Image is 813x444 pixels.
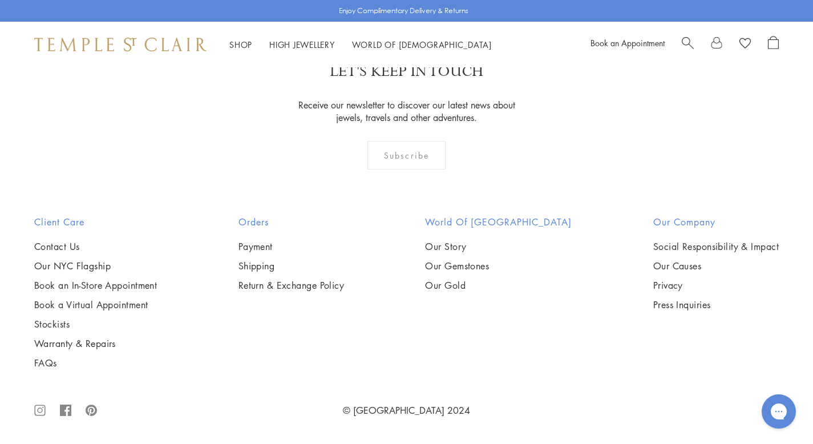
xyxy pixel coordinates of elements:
a: High JewelleryHigh Jewellery [269,39,335,50]
a: Contact Us [34,240,157,253]
a: Stockists [34,318,157,330]
a: Open Shopping Bag [768,36,779,53]
a: Search [682,36,694,53]
p: LET'S KEEP IN TOUCH [330,62,483,82]
a: Warranty & Repairs [34,337,157,350]
a: FAQs [34,357,157,369]
a: Book a Virtual Appointment [34,298,157,311]
a: Return & Exchange Policy [238,279,345,292]
h2: Our Company [653,215,779,229]
h2: Orders [238,215,345,229]
a: ShopShop [229,39,252,50]
a: Press Inquiries [653,298,779,311]
a: Shipping [238,260,345,272]
a: Social Responsibility & Impact [653,240,779,253]
a: World of [DEMOGRAPHIC_DATA]World of [DEMOGRAPHIC_DATA] [352,39,492,50]
a: Payment [238,240,345,253]
a: © [GEOGRAPHIC_DATA] 2024 [343,404,470,417]
a: View Wishlist [739,36,751,53]
p: Receive our newsletter to discover our latest news about jewels, travels and other adventures. [291,99,522,124]
p: Enjoy Complimentary Delivery & Returns [339,5,468,17]
a: Our Story [425,240,572,253]
a: Book an In-Store Appointment [34,279,157,292]
a: Our NYC Flagship [34,260,157,272]
iframe: Gorgias live chat messenger [756,390,802,433]
a: Our Gold [425,279,572,292]
a: Book an Appointment [590,37,665,49]
nav: Main navigation [229,38,492,52]
a: Our Causes [653,260,779,272]
div: Subscribe [367,141,446,169]
img: Temple St. Clair [34,38,207,51]
a: Privacy [653,279,779,292]
a: Our Gemstones [425,260,572,272]
h2: World of [GEOGRAPHIC_DATA] [425,215,572,229]
h2: Client Care [34,215,157,229]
